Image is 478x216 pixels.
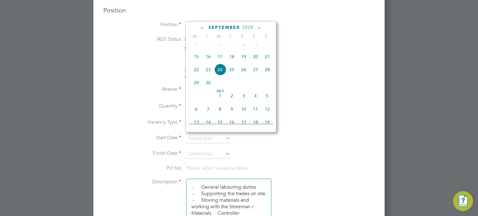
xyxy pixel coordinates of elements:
label: Vacancy Type [103,119,181,126]
span: 18 [226,51,238,62]
strong: Status Determination Statement [185,46,242,50]
span: 10 [238,103,250,115]
span: 16 [226,116,238,128]
label: IR35 Status [103,36,181,43]
span: 17 [238,116,250,128]
span: 19 [261,116,273,128]
span: 1 [214,90,226,102]
span: 21 [261,51,273,62]
span: 11 [250,103,261,115]
span: 7 [202,103,214,115]
label: Finish Date [103,150,181,157]
span: M [189,34,201,39]
span: 28 [261,64,273,76]
span: S [260,34,272,39]
span: 6 [190,103,202,115]
span: 8 [214,103,226,115]
label: Reason [103,86,181,93]
span: Please select vacancy dates [186,165,247,171]
span: 29 [190,77,202,89]
span: S [248,34,260,39]
span: The status determination for this position can be updated after creating the vacancy [184,68,268,79]
label: Quantity [103,103,181,109]
span: 5 [261,90,273,102]
span: T [224,34,236,39]
label: Description [103,179,181,185]
span: 12 [261,103,273,115]
span: 18 [250,116,261,128]
input: Search for... [186,21,263,30]
span: 22 [190,64,202,76]
span: 27 [250,64,261,76]
span: 2 [226,90,238,102]
span: 20 [250,51,261,62]
span: 19 [238,51,250,62]
span: 13 [190,116,202,128]
span: 23 [202,64,214,76]
span: 9 [226,103,238,115]
span: 25 [226,64,238,76]
span: W [213,34,224,39]
label: Start Date [103,135,181,141]
button: Engage Resource Center [453,191,473,211]
input: Select one [186,134,230,143]
span: Inside IR35 [185,36,209,42]
span: 24 [214,64,226,76]
label: PO No [103,165,181,172]
label: Position [103,21,181,28]
input: Select one [186,149,230,159]
span: September [209,25,240,30]
span: T [201,34,213,39]
span: 15 [214,116,226,128]
span: 2025 [242,25,253,30]
span: 3 [238,90,250,102]
span: 4 [250,90,261,102]
span: 26 [238,64,250,76]
span: 30 [202,77,214,89]
h3: Position [103,6,375,14]
span: Oct [214,90,226,93]
span: 17 [214,51,226,62]
span: 15 [190,51,202,62]
span: F [236,34,248,39]
span: 16 [202,51,214,62]
span: 14 [202,116,214,128]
